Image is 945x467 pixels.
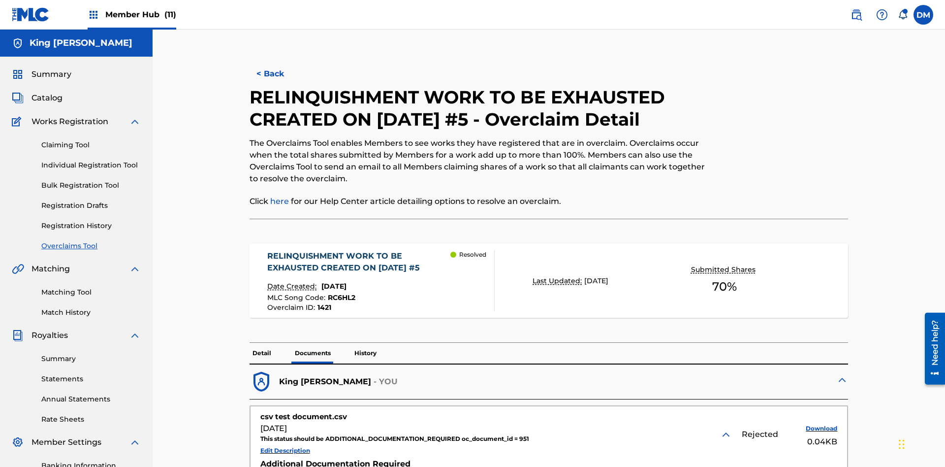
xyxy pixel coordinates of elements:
[41,374,141,384] a: Statements
[899,430,905,459] div: Drag
[41,394,141,404] a: Annual Statements
[328,293,355,302] span: RC6HL2
[321,282,346,291] span: [DATE]
[31,116,108,128] span: Works Registration
[41,140,141,150] a: Claiming Tool
[267,250,450,274] div: RELINQUISHMENT WORK TO BE EXHAUSTED CREATED ON [DATE] #5
[742,429,778,440] div: Rejected
[12,68,24,80] img: Summary
[267,293,328,302] span: MLC Song Code :
[164,10,176,19] span: (11)
[250,86,711,131] h2: RELINQUISHMENT WORK TO BE EXHAUSTED CREATED ON [DATE] #5 - Overclaim Detail
[12,263,24,275] img: Matching
[41,221,141,231] a: Registration History
[12,116,25,128] img: Works Registration
[12,68,71,80] a: SummarySummary
[533,276,584,286] p: Last Updated:
[31,68,71,80] span: Summary
[913,5,933,25] div: User Menu
[260,411,546,423] div: csv test document.csv
[250,137,711,185] p: The Overclaims Tool enables Members to see works they have registered that are in overclaim. Over...
[250,370,274,394] img: dfb38c8551f6dcc1ac04.svg
[260,434,546,443] div: This status should be ADDITIONAL_DOCUMENTATION_REQUIRED oc_document_id = 951
[351,343,379,364] p: History
[267,281,319,292] p: Date Created:
[317,303,331,312] span: 1421
[260,443,310,458] button: Edit Description
[292,343,334,364] p: Documents
[31,436,101,448] span: Member Settings
[836,374,848,386] img: expand-cell-toggle
[876,9,888,21] img: help
[872,5,892,25] div: Help
[850,9,862,21] img: search
[267,303,317,312] span: Overclaim ID :
[374,376,398,388] p: - YOU
[250,343,274,364] p: Detail
[691,265,758,275] p: Submitted Shares
[720,429,732,440] img: expand
[41,354,141,364] a: Summary
[31,92,63,104] span: Catalog
[30,37,132,49] h5: King McTesterson
[250,62,309,86] button: < Back
[250,196,711,207] p: Click for our Help Center article detailing options to resolve an overclaim.
[41,200,141,211] a: Registration Drafts
[270,197,289,206] a: here
[712,278,737,296] span: 70 %
[12,330,24,341] img: Royalties
[129,263,141,275] img: expand
[31,330,68,341] span: Royalties
[279,376,371,388] p: King [PERSON_NAME]
[41,414,141,425] a: Rate Sheets
[41,160,141,170] a: Individual Registration Tool
[12,92,24,104] img: Catalog
[41,287,141,298] a: Matching Tool
[41,241,141,251] a: Overclaims Tool
[105,9,176,20] span: Member Hub
[896,420,945,467] iframe: Chat Widget
[41,307,141,318] a: Match History
[260,423,546,434] div: [DATE]
[129,116,141,128] img: expand
[41,180,141,191] a: Bulk Registration Tool
[31,263,70,275] span: Matching
[12,37,24,49] img: Accounts
[250,244,849,318] a: RELINQUISHMENT WORK TO BE EXHAUSTED CREATED ON [DATE] #5Date Created:[DATE]MLC Song Code:RC6HL2Ov...
[847,5,866,25] a: Public Search
[12,7,50,22] img: MLC Logo
[12,92,63,104] a: CatalogCatalog
[788,436,837,448] div: 0.04KB
[898,10,908,20] div: Notifications
[129,330,141,341] img: expand
[88,9,99,21] img: Top Rightsholders
[788,421,837,436] button: Download
[459,250,486,259] p: Resolved
[917,309,945,390] iframe: Resource Center
[12,436,24,448] img: Member Settings
[129,436,141,448] img: expand
[584,276,608,285] span: [DATE]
